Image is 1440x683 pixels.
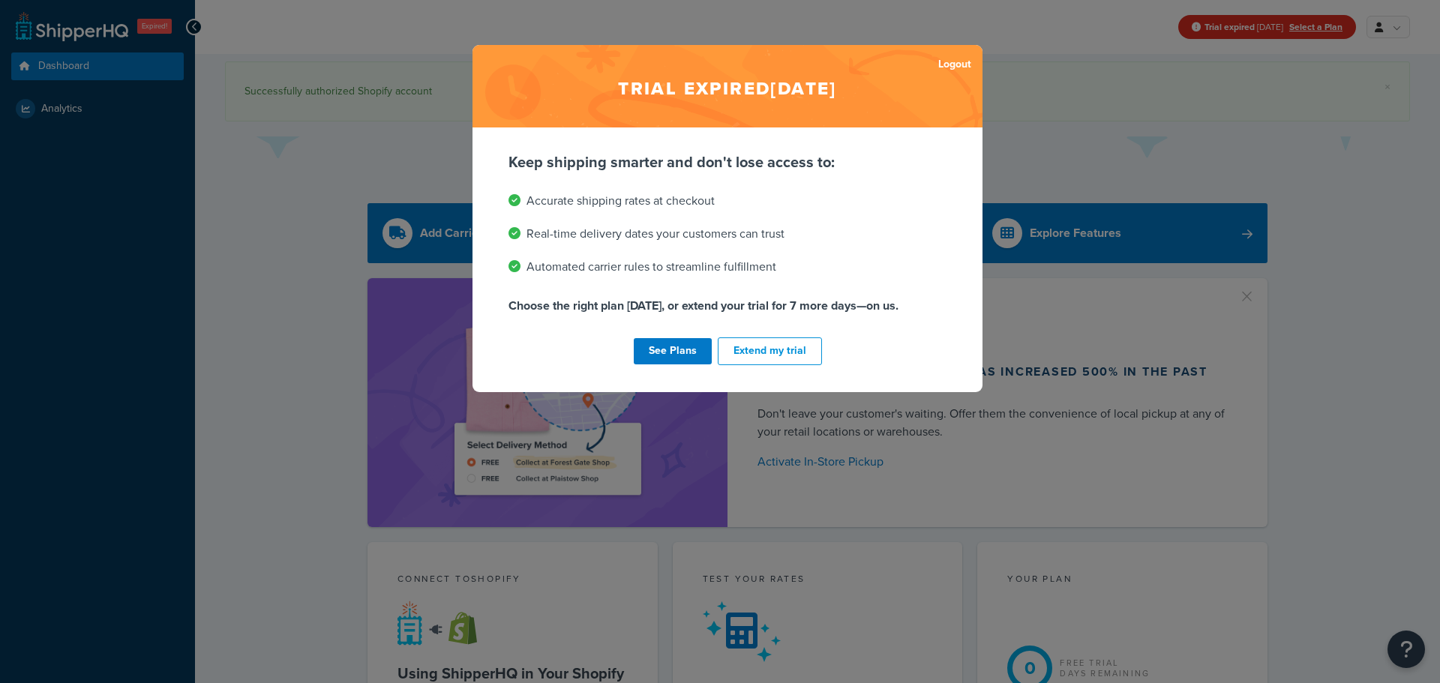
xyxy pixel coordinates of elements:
[508,295,946,316] p: Choose the right plan [DATE], or extend your trial for 7 more days—on us.
[718,337,822,365] button: Extend my trial
[634,338,712,364] a: See Plans
[508,256,946,277] li: Automated carrier rules to streamline fulfillment
[508,190,946,211] li: Accurate shipping rates at checkout
[508,151,946,172] p: Keep shipping smarter and don't lose access to:
[938,54,971,75] a: Logout
[472,45,982,127] h2: Trial expired [DATE]
[508,223,946,244] li: Real-time delivery dates your customers can trust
